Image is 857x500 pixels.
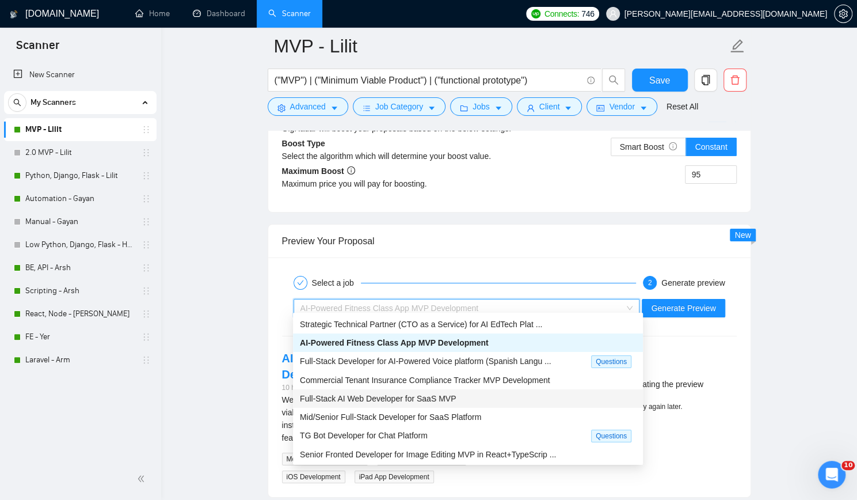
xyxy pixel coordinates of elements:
[734,230,751,240] span: New
[275,73,582,88] input: Search Freelance Jobs...
[4,91,157,372] li: My Scanners
[282,471,345,483] span: iOS Development
[8,93,26,112] button: search
[639,104,647,112] span: caret-down
[142,148,151,157] span: holder
[300,394,456,403] span: Full-Stack AI Web Developer for SaaS MVP
[694,69,717,92] button: copy
[4,63,157,86] li: New Scanner
[282,139,325,148] b: Boost Type
[300,338,489,347] span: AI-Powered Fitness Class App MVP Development
[473,100,490,113] span: Jobs
[347,166,355,175] span: info-circle
[609,100,634,113] span: Vendor
[603,75,624,85] span: search
[450,97,512,116] button: folderJobscaret-down
[282,453,368,465] span: Mobile App Development
[818,461,845,488] iframe: Intercom live chat
[25,187,135,210] a: Automation - Gayan
[620,142,677,151] span: Smart Boost
[564,104,572,112] span: caret-down
[586,97,657,116] button: idcardVendorcaret-down
[13,63,147,86] a: New Scanner
[661,276,725,290] div: Generate preview
[428,104,436,112] span: caret-down
[142,332,151,342] span: holder
[25,349,135,372] a: Laravel - Arm
[300,304,478,313] span: AI-Powered Fitness Class App MVP Development
[25,141,135,164] a: 2.0 MVP - Lilit
[282,225,737,257] div: Preview Your Proposal
[297,279,304,286] span: check
[282,166,355,176] b: Maximum Boost
[460,104,468,112] span: folder
[10,5,18,24] img: logo
[596,104,604,112] span: idcard
[142,240,151,249] span: holder
[142,171,151,180] span: holder
[300,357,551,366] span: Full-Stack Developer for AI-Powered Voice platform (Spanish Langu ...
[268,97,348,116] button: settingAdvancedcaret-down
[25,256,135,279] a: BE, API - Arsh
[25,279,135,302] a: Scripting - Arsh
[142,286,151,296] span: holder
[31,91,76,114] span: My Scanners
[274,32,728,60] input: Scanner name...
[135,9,170,18] a: homeHome
[669,142,677,150] span: info-circle
[834,5,852,23] button: setting
[355,471,434,483] span: iPad App Development
[277,104,285,112] span: setting
[25,233,135,256] a: Low Python, Django, Flask - Hayk
[300,412,481,422] span: Mid/Senior Full-Stack Developer for SaaS Platform
[730,39,745,54] span: edit
[527,104,535,112] span: user
[724,75,746,85] span: delete
[142,194,151,203] span: holder
[300,376,550,385] span: Commercial Tenant Insurance Compliance Tracker MVP Development
[25,325,135,349] a: FE - Yer
[7,37,68,61] span: Scanner
[531,9,540,18] img: upwork-logo.png
[353,97,445,116] button: barsJob Categorycaret-down
[695,75,717,85] span: copy
[375,100,423,113] span: Job Category
[9,99,26,107] span: search
[25,118,135,141] a: MVP - Lilit
[25,164,135,187] a: Python, Django, Flask - Lilit
[142,309,151,319] span: holder
[137,473,148,484] span: double-left
[517,97,582,116] button: userClientcaret-down
[666,100,698,113] a: Reset All
[835,9,852,18] span: setting
[591,355,631,368] span: Questions
[539,100,560,113] span: Client
[841,461,855,470] span: 10
[609,10,617,18] span: user
[142,217,151,226] span: holder
[834,9,852,18] a: setting
[651,302,715,315] span: Generate Preview
[193,9,245,18] a: dashboardDashboard
[300,450,556,459] span: Senior Fronted Developer for Image Editing MVP in React+TypeScrip ...
[632,69,688,92] button: Save
[591,430,631,442] span: Questions
[300,320,542,329] span: Strategic Technical Partner (CTO as a Service) for AI EdTech Plat ...
[581,7,594,20] span: 746
[587,77,595,84] span: info-circle
[282,382,500,393] div: 10 hours ago
[282,395,497,442] span: We are seeking a skilled developer to help build a minimum viable product (MVP) for our app, whic...
[268,9,311,18] a: searchScanner
[25,210,135,233] a: Manual - Gayan
[695,142,727,151] span: Constant
[282,393,500,444] div: We are seeking a skilled developer to help build a minimum viable product (MVP) for our app, whic...
[330,104,338,112] span: caret-down
[142,355,151,365] span: holder
[616,403,682,411] span: Please try again later.
[282,352,476,381] a: AI-Powered Fitness Class App MVP Development
[282,150,509,162] div: Select the algorithm which will determine your boost value.
[142,125,151,134] span: holder
[363,104,371,112] span: bars
[312,276,361,290] div: Select a job
[300,431,428,440] span: TG Bot Developer for Chat Platform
